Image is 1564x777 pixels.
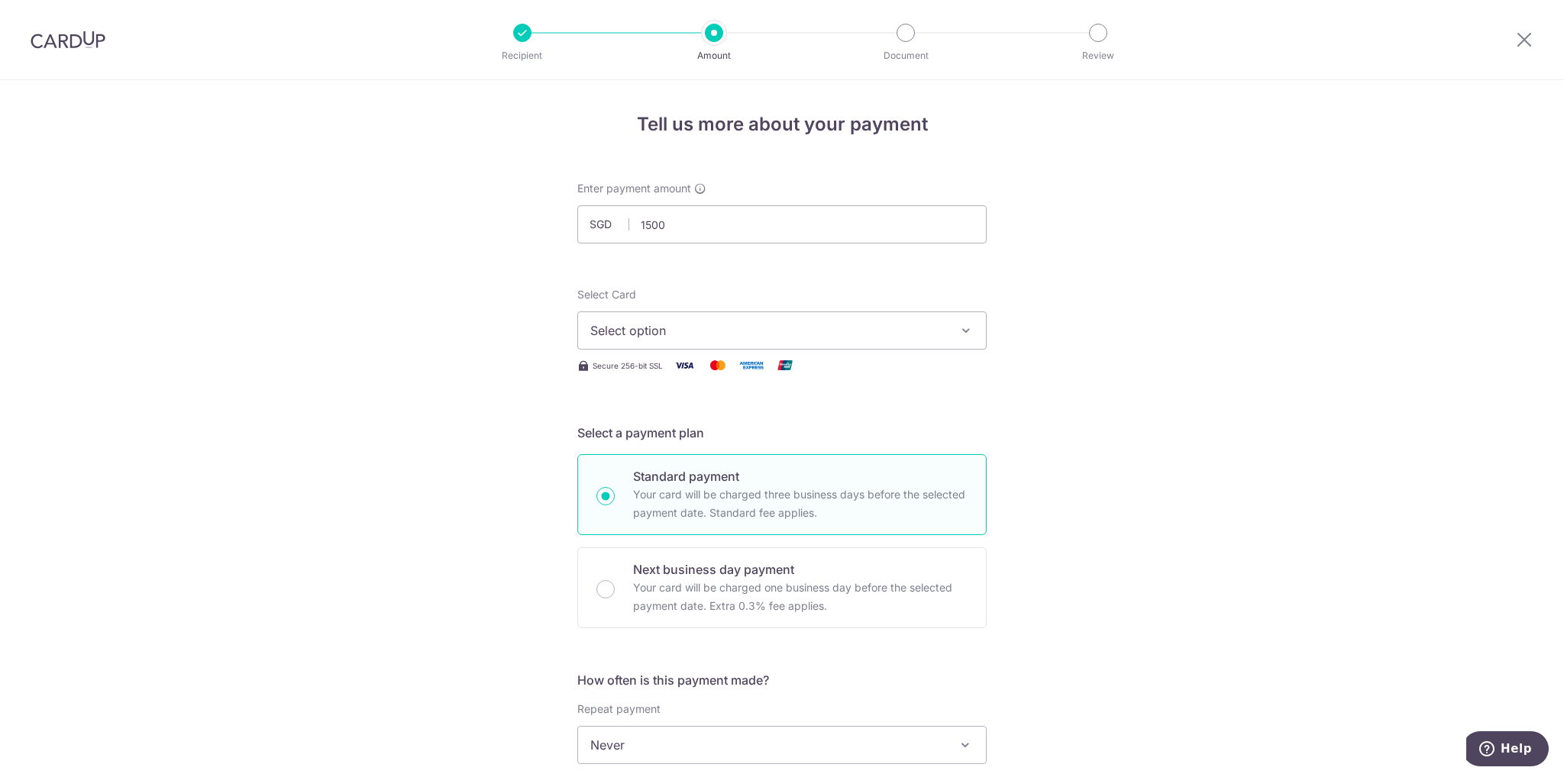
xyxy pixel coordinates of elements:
[736,356,767,375] img: American Express
[633,579,968,615] p: Your card will be charged one business day before the selected payment date. Extra 0.3% fee applies.
[593,359,663,372] span: Secure 256-bit SSL
[633,467,968,485] p: Standard payment
[578,727,986,763] span: Never
[577,726,987,764] span: Never
[703,356,733,375] img: Mastercard
[1466,731,1549,769] iframe: Opens a widget where you can find more information
[577,181,691,196] span: Enter payment amount
[577,701,661,717] label: Repeat payment
[590,321,946,340] span: Select option
[577,311,987,350] button: Select option
[577,111,987,138] h4: Tell us more about your payment
[770,356,800,375] img: Union Pay
[849,48,962,63] p: Document
[633,485,968,522] p: Your card will be charged three business days before the selected payment date. Standard fee appl...
[669,356,700,375] img: Visa
[577,288,636,301] span: translation missing: en.payables.payment_networks.credit_card.summary.labels.select_card
[31,31,105,49] img: CardUp
[1042,48,1155,63] p: Review
[466,48,579,63] p: Recipient
[633,560,968,579] p: Next business day payment
[577,671,987,689] h5: How often is this payment made?
[577,205,987,243] input: 0.00
[658,48,771,63] p: Amount
[577,424,987,442] h5: Select a payment plan
[590,217,629,232] span: SGD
